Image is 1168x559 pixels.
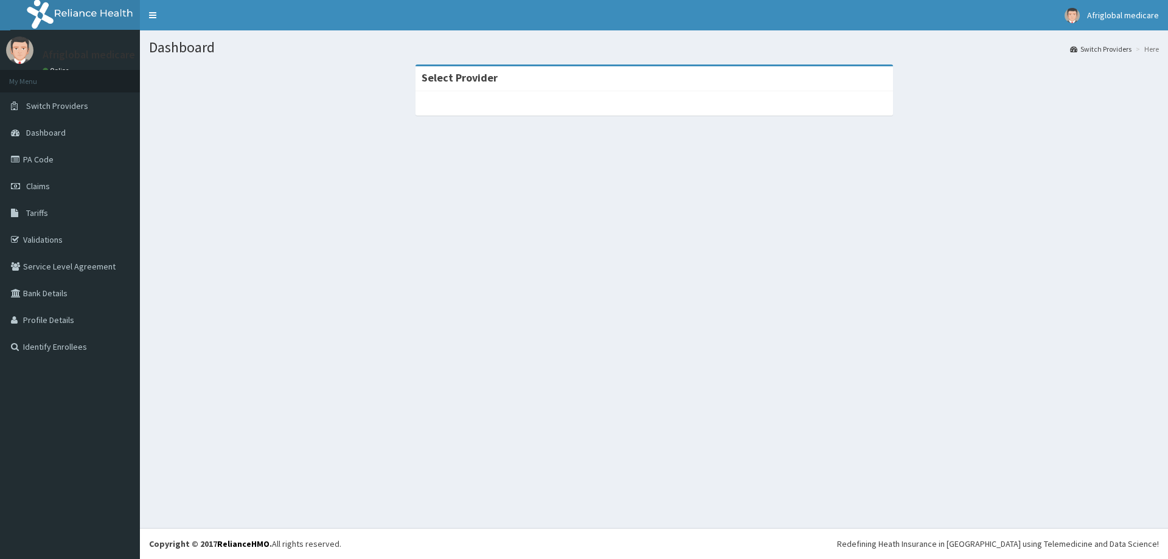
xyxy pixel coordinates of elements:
[422,71,498,85] strong: Select Provider
[1065,8,1080,23] img: User Image
[6,36,33,64] img: User Image
[26,127,66,138] span: Dashboard
[149,40,1159,55] h1: Dashboard
[149,538,272,549] strong: Copyright © 2017 .
[1133,44,1159,54] li: Here
[1087,10,1159,21] span: Afriglobal medicare
[1070,44,1131,54] a: Switch Providers
[26,100,88,111] span: Switch Providers
[140,528,1168,559] footer: All rights reserved.
[26,181,50,192] span: Claims
[43,66,72,75] a: Online
[837,538,1159,550] div: Redefining Heath Insurance in [GEOGRAPHIC_DATA] using Telemedicine and Data Science!
[217,538,269,549] a: RelianceHMO
[26,207,48,218] span: Tariffs
[43,49,135,60] p: Afriglobal medicare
